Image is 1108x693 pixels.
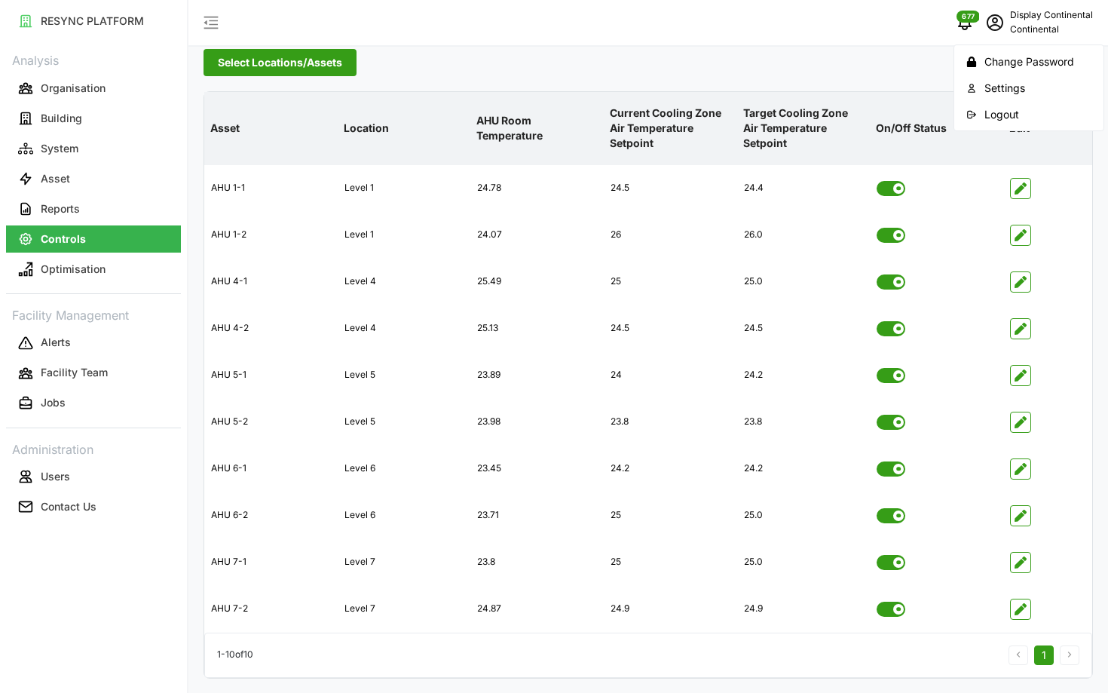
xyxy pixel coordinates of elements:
div: 23.98 [471,403,603,440]
div: AHU 4-2 [205,310,337,347]
div: AHU 1-2 [205,216,337,253]
button: Users [6,463,181,490]
div: 25.0 [738,497,870,534]
button: Facility Team [6,360,181,387]
div: 23.45 [471,450,603,487]
div: 23.89 [471,357,603,394]
div: Level 1 [338,216,470,253]
p: Display Continental [1010,8,1093,23]
p: Jobs [41,395,66,410]
p: 1 - 10 of 10 [217,648,253,662]
div: 26 [605,216,736,253]
p: Organisation [41,81,106,96]
a: Jobs [6,388,181,419]
div: 24.9 [605,590,736,627]
div: Level 7 [338,544,470,581]
p: Reports [41,201,80,216]
div: 24.2 [605,450,736,487]
div: Logout [984,106,1091,122]
p: Contact Us [41,499,96,514]
div: 26.0 [738,216,870,253]
button: Organisation [6,75,181,102]
button: RESYNC PLATFORM [6,8,181,35]
div: Level 6 [338,497,470,534]
div: Level 5 [338,357,470,394]
div: Change Password [984,53,1091,69]
div: 24.5 [738,310,870,347]
p: Controls [41,232,86,247]
div: AHU 4-1 [205,263,337,300]
p: System [41,141,78,156]
div: AHU 5-2 [205,403,337,440]
button: Alerts [6,330,181,357]
button: Asset [6,165,181,192]
a: Asset [6,164,181,194]
div: 24.9 [738,590,870,627]
div: 23.8 [471,544,603,581]
p: Current Cooling Zone Air Temperature Setpoint [607,94,734,164]
div: 24.07 [471,216,603,253]
div: AHU 7-2 [205,590,337,627]
div: Level 4 [338,263,470,300]
p: Location [341,109,468,148]
div: 24 [605,357,736,394]
div: 24.87 [471,590,603,627]
button: System [6,135,181,162]
p: Alerts [41,335,71,350]
button: Controls [6,225,181,253]
button: Building [6,105,181,132]
p: Analysis [6,48,181,70]
p: Building [41,111,82,126]
div: AHU 6-2 [205,497,337,534]
div: Settings [984,79,1091,96]
button: Contact Us [6,493,181,520]
a: System [6,133,181,164]
div: Level 1 [338,170,470,207]
a: Optimisation [6,254,181,284]
span: 677 [962,11,975,22]
p: Target Cooling Zone Air Temperature Setpoint [740,94,868,164]
a: Facility Team [6,358,181,388]
p: On/Off Status [873,109,1000,148]
div: Level 5 [338,403,470,440]
div: Level 6 [338,450,470,487]
button: Select Locations/Assets [204,49,357,76]
button: notifications [950,8,980,38]
a: Controls [6,224,181,254]
div: AHU 6-1 [205,450,337,487]
div: Level 4 [338,310,470,347]
div: 24.5 [605,310,736,347]
div: 25.13 [471,310,603,347]
button: Optimisation [6,256,181,283]
p: Asset [41,171,70,186]
div: 24.2 [738,450,870,487]
div: 24.78 [471,170,603,207]
p: Users [41,469,70,484]
div: AHU 7-1 [205,544,337,581]
div: 24.5 [605,170,736,207]
div: 23.71 [471,497,603,534]
div: 25.0 [738,263,870,300]
div: 23.8 [605,403,736,440]
div: 25 [605,263,736,300]
p: Facility Management [6,303,181,325]
div: AHU 5-1 [205,357,337,394]
p: Optimisation [41,262,106,277]
p: Continental [1010,23,1093,37]
div: 25.49 [471,263,603,300]
a: RESYNC PLATFORM [6,6,181,36]
div: 25.0 [738,544,870,581]
a: Alerts [6,328,181,358]
a: Contact Us [6,492,181,522]
div: 23.8 [738,403,870,440]
div: 24.2 [738,357,870,394]
p: AHU Room Temperature [473,101,601,156]
a: Reports [6,194,181,224]
a: Organisation [6,73,181,103]
span: Select Locations/Assets [218,50,342,75]
div: Level 7 [338,590,470,627]
p: Facility Team [41,365,108,380]
button: schedule [980,8,1010,38]
button: 1 [1034,645,1054,665]
p: RESYNC PLATFORM [41,14,144,29]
